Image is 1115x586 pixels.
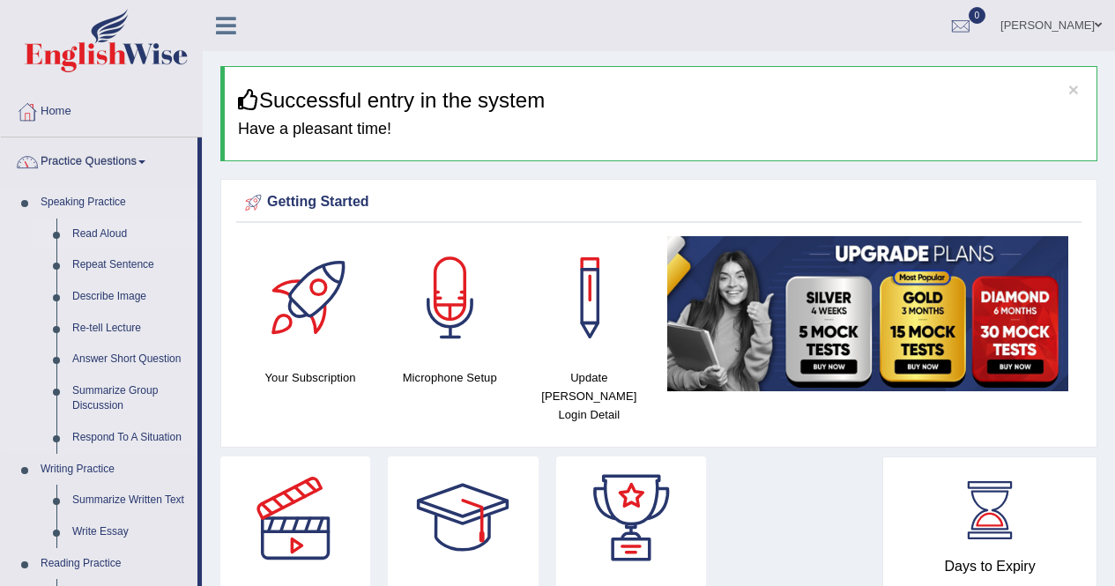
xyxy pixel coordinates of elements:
a: Summarize Group Discussion [64,375,197,422]
div: Getting Started [241,189,1077,216]
a: Answer Short Question [64,344,197,375]
a: Respond To A Situation [64,422,197,454]
a: Reading Practice [33,548,197,580]
a: Write Essay [64,516,197,548]
a: Re-tell Lecture [64,313,197,345]
h4: Update [PERSON_NAME] Login Detail [528,368,650,424]
h3: Successful entry in the system [238,89,1083,112]
a: Speaking Practice [33,187,197,219]
a: Describe Image [64,281,197,313]
button: × [1068,80,1079,99]
a: Writing Practice [33,454,197,486]
a: Read Aloud [64,219,197,250]
a: Home [1,87,202,131]
a: Summarize Written Text [64,485,197,516]
h4: Your Subscription [249,368,371,387]
span: 0 [969,7,986,24]
img: small5.jpg [667,236,1068,391]
a: Repeat Sentence [64,249,197,281]
h4: Microphone Setup [389,368,510,387]
h4: Days to Expiry [903,559,1077,575]
h4: Have a pleasant time! [238,121,1083,138]
a: Practice Questions [1,137,197,182]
